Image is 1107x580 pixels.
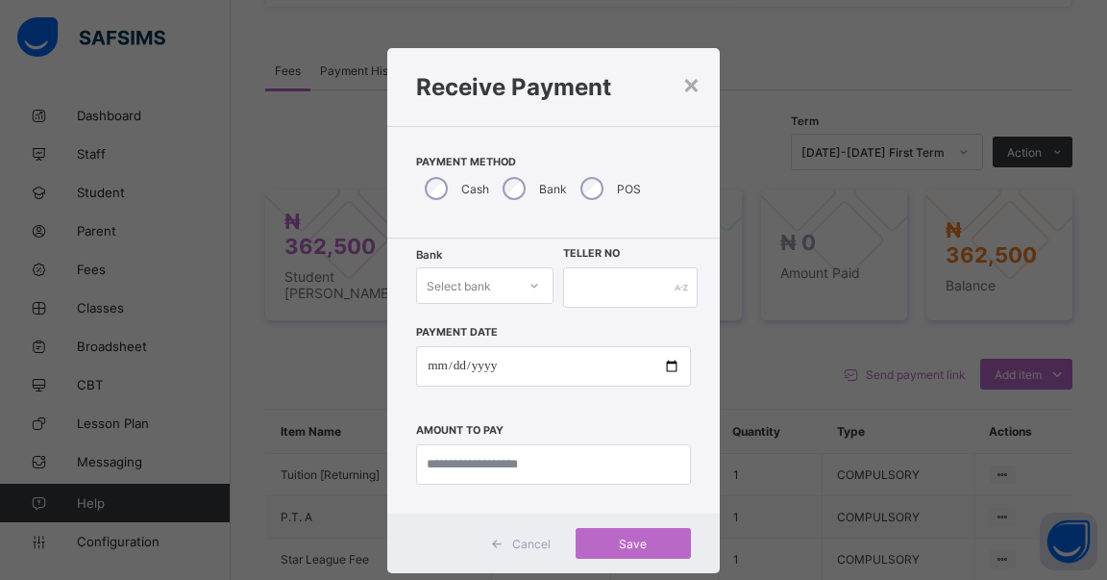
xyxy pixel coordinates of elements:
[416,424,504,437] label: Amount to pay
[416,73,691,101] h1: Receive Payment
[416,248,442,262] span: Bank
[590,537,676,551] span: Save
[563,247,620,260] label: Teller No
[416,326,498,339] label: Payment Date
[461,182,489,196] label: Cash
[416,156,691,168] span: Payment Method
[427,267,491,304] div: Select bank
[617,182,641,196] label: POS
[512,537,551,551] span: Cancel
[539,182,567,196] label: Bank
[682,67,701,100] div: ×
